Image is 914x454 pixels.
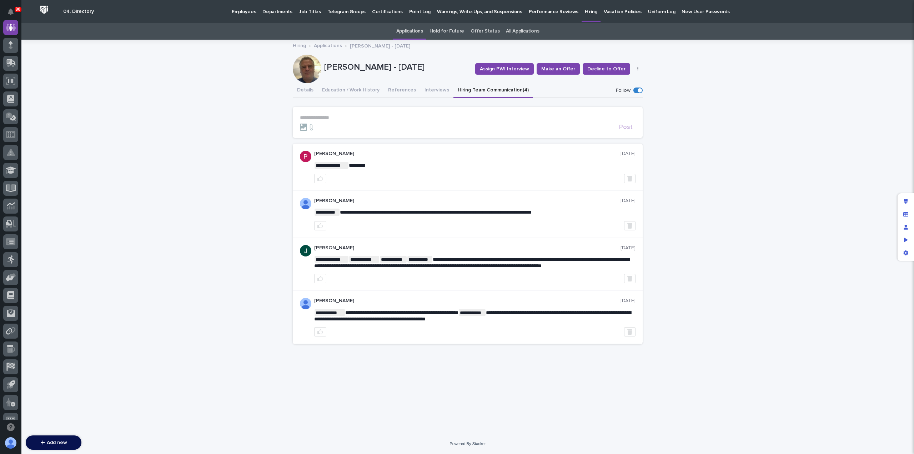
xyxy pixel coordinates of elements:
[7,40,130,51] p: How can we help?
[24,110,117,118] div: Start new chat
[621,298,636,304] p: [DATE]
[24,118,90,123] div: We're available if you need us!
[899,234,912,246] div: Preview as
[537,63,580,75] button: Make an Offer
[624,327,636,336] button: Delete post
[624,221,636,230] button: Delete post
[300,198,311,209] img: AOh14GiWKAYVPIbfHyIkyvX2hiPF8_WCcz-HU3nlZscn=s96-c
[45,91,50,96] div: 🔗
[350,41,410,49] p: [PERSON_NAME] - [DATE]
[300,298,311,309] img: AOh14GiWKAYVPIbfHyIkyvX2hiPF8_WCcz-HU3nlZscn=s96-c
[621,198,636,204] p: [DATE]
[899,246,912,259] div: App settings
[4,87,42,100] a: 📖Help Docs
[9,9,18,20] div: Notifications80
[318,83,384,98] button: Education / Work History
[621,245,636,251] p: [DATE]
[293,83,318,98] button: Details
[396,23,423,40] a: Applications
[314,298,621,304] p: [PERSON_NAME]
[619,124,633,130] span: Post
[314,151,621,157] p: [PERSON_NAME]
[616,124,636,130] button: Post
[293,41,306,49] a: Hiring
[624,274,636,283] button: Delete post
[300,151,311,162] img: ACg8ocKZHX3kFMW1pdUq3QAW4Ce5R-N_bBP0JCN15me4FXGyTyc=s96-c
[616,88,631,94] p: Follow
[314,274,326,283] button: like this post
[63,9,94,15] h2: 04. Directory
[475,63,534,75] button: Assign PWI Interview
[26,435,81,450] button: Add new
[3,4,18,19] button: Notifications
[430,23,464,40] a: Hold for Future
[899,195,912,208] div: Edit layout
[3,420,18,435] button: Open support chat
[7,28,130,40] p: Welcome 👋
[583,63,630,75] button: Decline to Offer
[314,198,621,204] p: [PERSON_NAME]
[300,245,311,256] img: AATXAJzKHBjIVkmOEWMd7CrWKgKOc1AT7c5NBq-GLKw_=s96-c
[121,113,130,121] button: Start new chat
[50,132,86,138] a: Powered byPylon
[314,221,326,230] button: like this post
[450,441,486,446] a: Powered By Stacker
[52,90,91,97] span: Onboarding Call
[624,174,636,183] button: Delete post
[899,208,912,221] div: Manage fields and data
[899,221,912,234] div: Manage users
[314,41,342,49] a: Applications
[71,132,86,138] span: Pylon
[471,23,499,40] a: Offer Status
[324,62,469,73] p: [PERSON_NAME] - [DATE]
[14,90,39,97] span: Help Docs
[420,83,453,98] button: Interviews
[7,7,21,21] img: Stacker
[506,23,539,40] a: All Applications
[37,3,51,16] img: Workspace Logo
[480,65,529,73] span: Assign PWI Interview
[453,83,533,98] button: Hiring Team Communication (4)
[384,83,420,98] button: References
[3,435,18,450] button: users-avatar
[587,65,626,73] span: Decline to Offer
[7,91,13,96] div: 📖
[314,174,326,183] button: like this post
[7,110,20,123] img: 1736555164131-43832dd5-751b-4058-ba23-39d91318e5a0
[314,327,326,336] button: like this post
[621,151,636,157] p: [DATE]
[541,65,575,73] span: Make an Offer
[16,7,20,12] p: 80
[42,87,94,100] a: 🔗Onboarding Call
[314,245,621,251] p: [PERSON_NAME]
